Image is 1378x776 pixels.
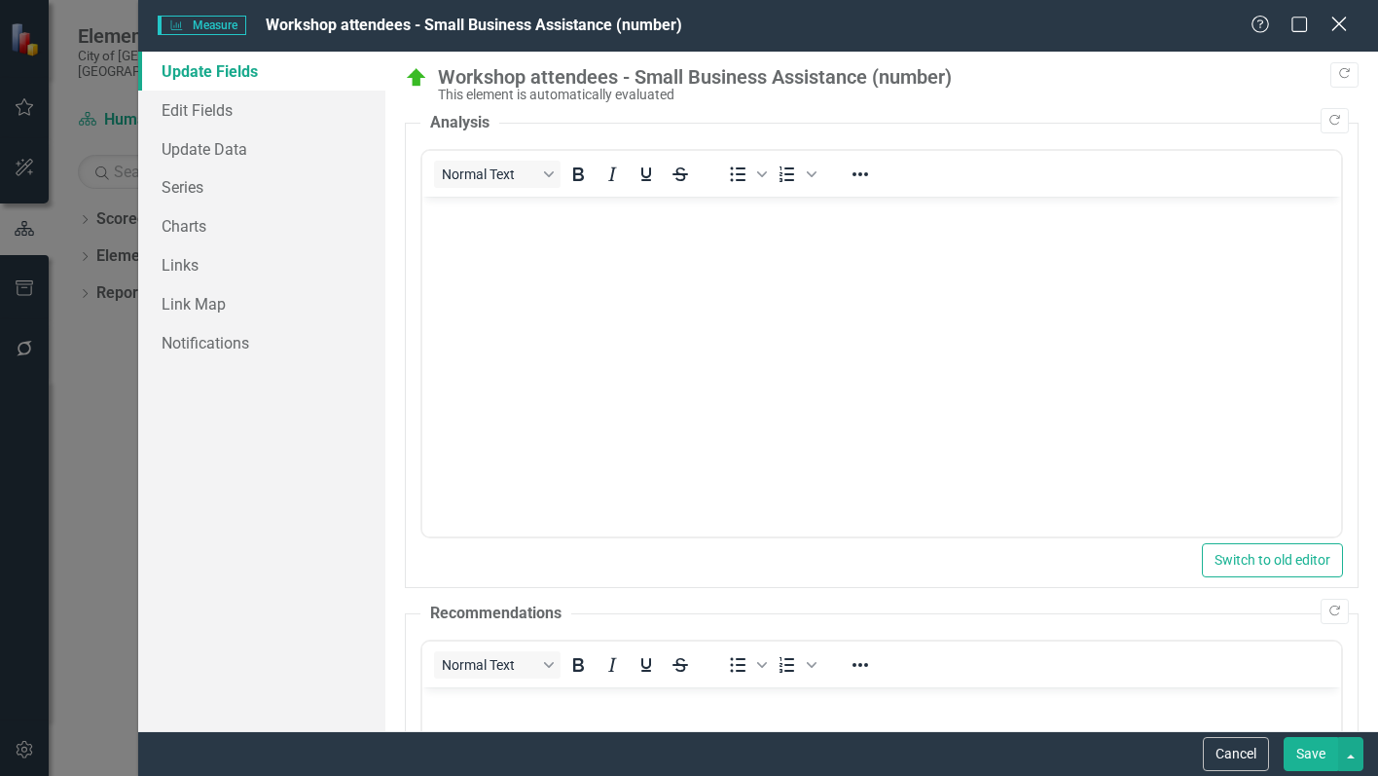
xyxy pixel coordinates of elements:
button: Reveal or hide additional toolbar items [844,651,877,679]
button: Bold [562,161,595,188]
div: Numbered list [771,161,819,188]
button: Underline [630,651,663,679]
legend: Recommendations [420,603,571,625]
iframe: Rich Text Area [422,197,1341,536]
a: Update Data [138,129,386,168]
a: Links [138,245,386,284]
a: Update Fields [138,52,386,91]
button: Strikethrough [664,161,697,188]
div: Bullet list [721,651,770,679]
button: Switch to old editor [1202,543,1343,577]
a: Notifications [138,323,386,362]
a: Edit Fields [138,91,386,129]
button: Block Normal Text [434,651,561,679]
a: Link Map [138,284,386,323]
button: Block Normal Text [434,161,561,188]
span: Measure [158,16,246,35]
span: Normal Text [442,166,537,182]
button: Italic [596,651,629,679]
button: Underline [630,161,663,188]
button: Italic [596,161,629,188]
button: Save [1284,737,1338,771]
a: Series [138,167,386,206]
button: Strikethrough [664,651,697,679]
legend: Analysis [420,112,499,134]
span: Normal Text [442,657,537,673]
div: Numbered list [771,651,819,679]
div: Workshop attendees - Small Business Assistance (number) [438,66,1349,88]
button: Cancel [1203,737,1269,771]
button: Bold [562,651,595,679]
div: Bullet list [721,161,770,188]
a: Charts [138,206,386,245]
span: Workshop attendees - Small Business Assistance (number) [266,16,682,34]
div: This element is automatically evaluated [438,88,1349,102]
img: On Target [405,66,428,90]
button: Reveal or hide additional toolbar items [844,161,877,188]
